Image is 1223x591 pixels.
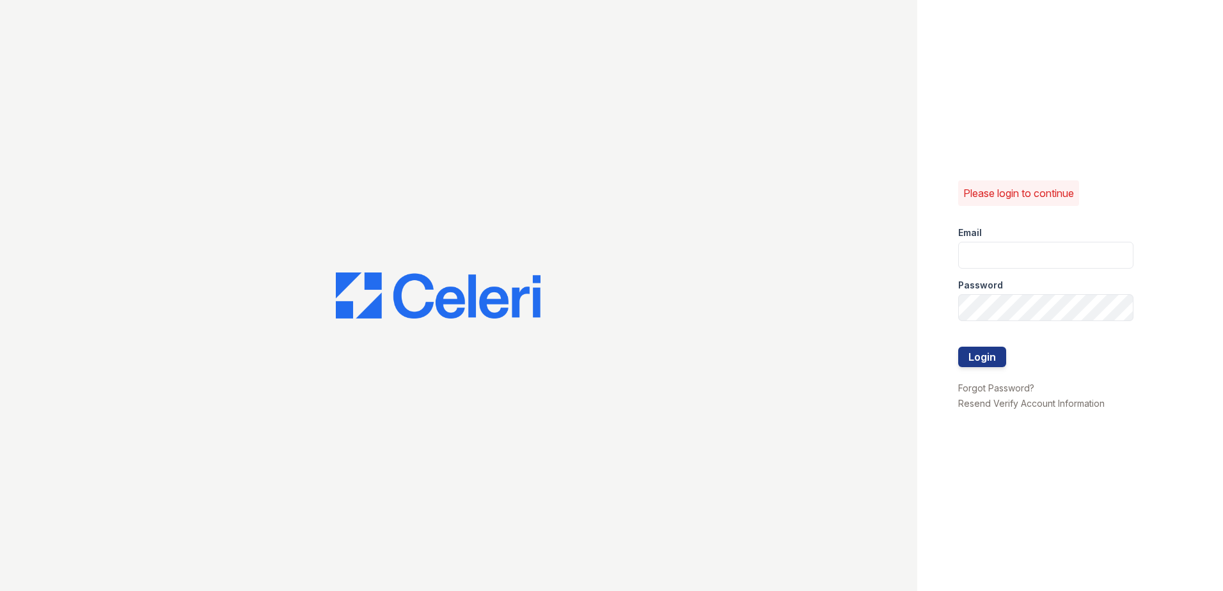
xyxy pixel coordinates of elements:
p: Please login to continue [963,185,1074,201]
label: Email [958,226,982,239]
a: Resend Verify Account Information [958,398,1105,409]
a: Forgot Password? [958,382,1034,393]
label: Password [958,279,1003,292]
img: CE_Logo_Blue-a8612792a0a2168367f1c8372b55b34899dd931a85d93a1a3d3e32e68fde9ad4.png [336,272,540,319]
button: Login [958,347,1006,367]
